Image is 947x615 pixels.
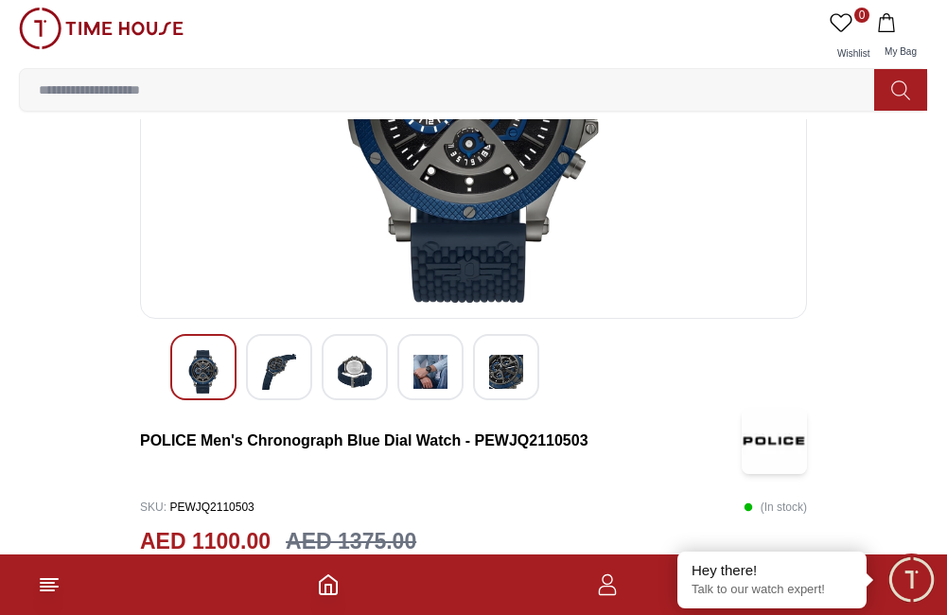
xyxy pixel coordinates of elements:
[873,8,928,68] button: My Bag
[317,573,340,596] a: Home
[140,525,271,558] h2: AED 1100.00
[692,561,852,580] div: Hey there!
[140,501,167,514] span: SKU :
[826,8,873,68] a: 0Wishlist
[140,430,742,452] h3: POLICE Men's Chronograph Blue Dial Watch - PEWJQ2110503
[489,350,523,394] img: POLICE Men's Chronograph Blue Dial Watch - PEWJQ2110503
[140,493,254,521] p: PEWJQ2110503
[886,553,938,606] div: Chat Widget
[692,582,852,598] p: Talk to our watch expert!
[877,46,924,57] span: My Bag
[19,8,184,49] img: ...
[186,350,220,394] img: POLICE Men's Chronograph Blue Dial Watch - PEWJQ2110503
[262,350,296,394] img: POLICE Men's Chronograph Blue Dial Watch - PEWJQ2110503
[413,350,447,394] img: POLICE Men's Chronograph Blue Dial Watch - PEWJQ2110503
[854,8,869,23] span: 0
[830,48,877,59] span: Wishlist
[338,350,372,394] img: POLICE Men's Chronograph Blue Dial Watch - PEWJQ2110503
[286,525,416,558] h3: AED 1375.00
[744,493,807,521] p: ( In stock )
[742,408,807,474] img: POLICE Men's Chronograph Blue Dial Watch - PEWJQ2110503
